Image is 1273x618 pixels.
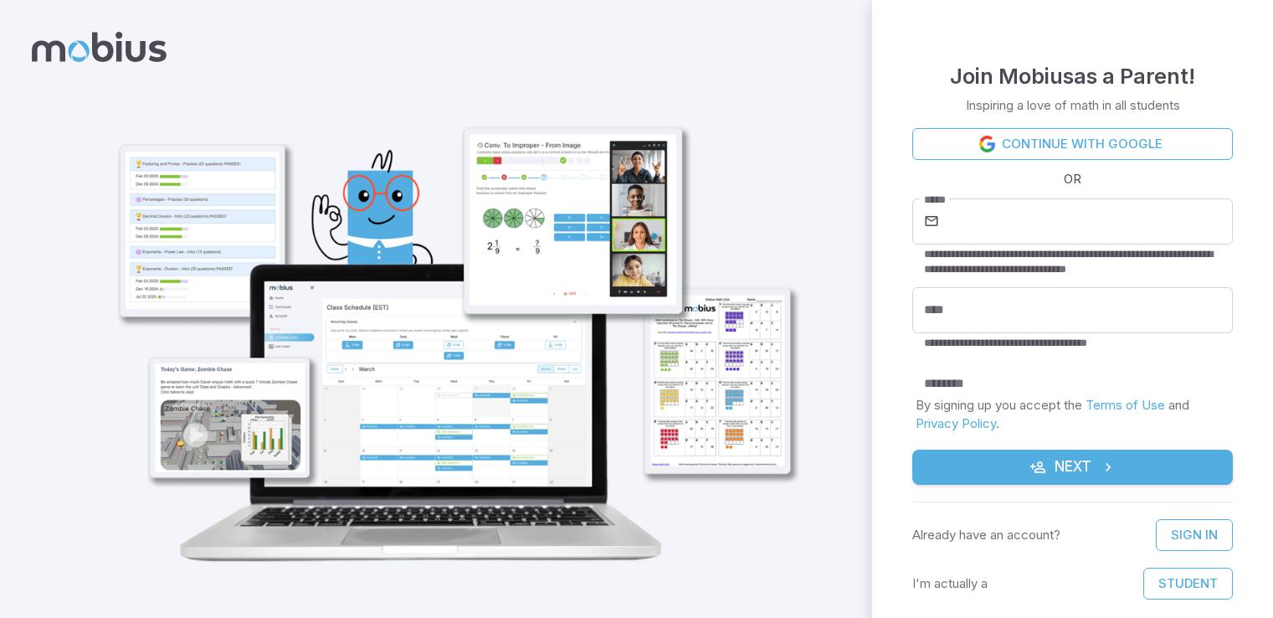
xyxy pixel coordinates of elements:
button: Student [1143,568,1233,600]
p: Inspiring a love of math in all students [966,96,1180,115]
button: Next [912,450,1233,485]
p: By signing up you accept the and . [916,396,1229,433]
a: Terms of Use [1086,397,1165,413]
a: Continue with Google [912,128,1233,160]
a: Privacy Policy [916,415,996,431]
span: OR [1060,170,1086,188]
a: Sign In [1156,519,1233,551]
h4: Join Mobius as a Parent ! [950,59,1195,93]
p: I'm actually a [912,574,988,593]
img: parent_1-illustration [83,47,815,585]
p: Already have an account? [912,526,1060,544]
